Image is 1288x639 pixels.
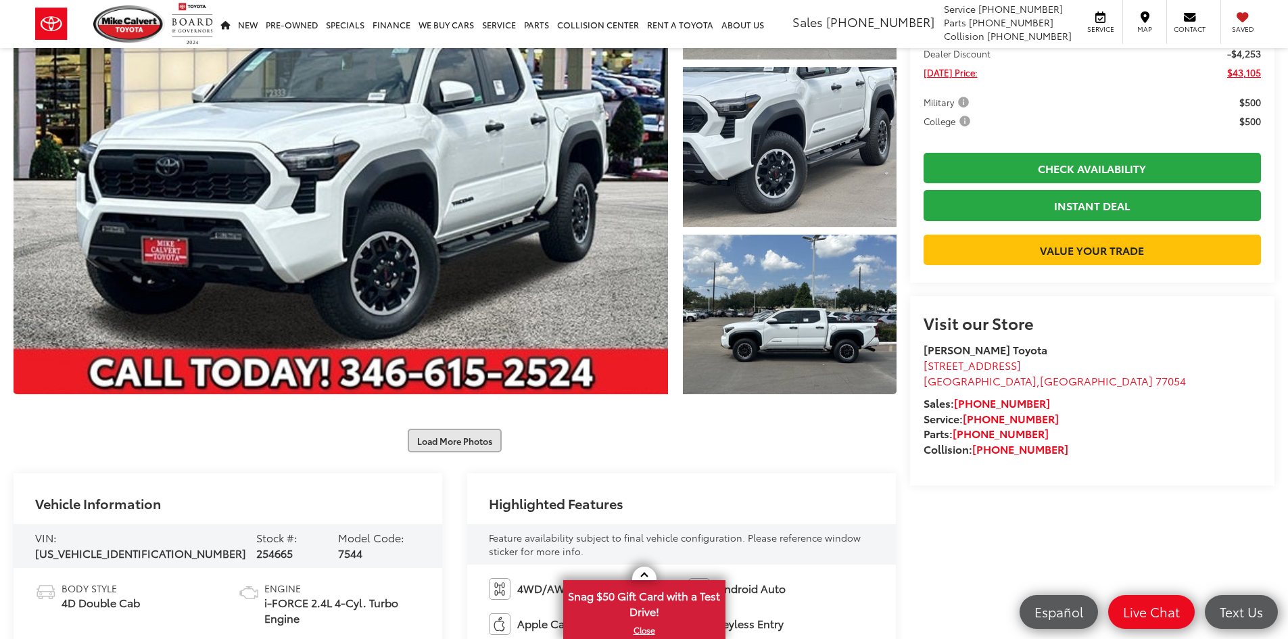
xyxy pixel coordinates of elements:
span: Parts [944,16,966,29]
a: Instant Deal [924,190,1261,220]
span: Sales [792,13,823,30]
span: [GEOGRAPHIC_DATA] [924,373,1036,388]
span: 4WD/AWD [517,581,573,596]
button: College [924,114,975,128]
span: Español [1028,603,1090,620]
a: [STREET_ADDRESS] [GEOGRAPHIC_DATA],[GEOGRAPHIC_DATA] 77054 [924,357,1186,388]
span: VIN: [35,529,57,545]
span: Feature availability subject to final vehicle configuration. Please reference window sticker for ... [489,531,861,558]
a: Check Availability [924,153,1261,183]
a: [PHONE_NUMBER] [972,441,1068,456]
span: i-FORCE 2.4L 4-Cyl. Turbo Engine [264,595,421,626]
a: Expand Photo 3 [683,235,897,395]
a: Live Chat [1108,595,1195,629]
h2: Highlighted Features [489,496,623,511]
span: 7544 [338,545,362,561]
button: Load More Photos [408,429,502,452]
strong: Parts: [924,425,1049,441]
span: Snag $50 Gift Card with a Test Drive! [565,582,724,623]
span: Collision [944,29,984,43]
span: Text Us [1213,603,1270,620]
span: [STREET_ADDRESS] [924,357,1021,373]
img: Mike Calvert Toyota [93,5,165,43]
span: [PHONE_NUMBER] [969,16,1053,29]
span: $500 [1239,114,1261,128]
a: Español [1020,595,1098,629]
h2: Vehicle Information [35,496,161,511]
span: College [924,114,973,128]
span: Engine [264,582,421,595]
button: Military [924,95,974,109]
span: 254665 [256,545,293,561]
h2: Visit our Store [924,314,1261,331]
span: Model Code: [338,529,404,545]
span: Android Auto [717,581,786,596]
span: Service [944,2,976,16]
a: Value Your Trade [924,235,1261,265]
img: 2025 Toyota Tacoma TRD Off-Road [680,233,898,396]
a: [PHONE_NUMBER] [963,410,1059,426]
span: -$4,253 [1227,47,1261,60]
strong: [PERSON_NAME] Toyota [924,341,1047,357]
strong: Collision: [924,441,1068,456]
span: Stock #: [256,529,297,545]
span: , [924,373,1186,388]
span: 77054 [1155,373,1186,388]
span: Dealer Discount [924,47,991,60]
span: $500 [1239,95,1261,109]
span: Keyless Entry [717,616,784,632]
span: Contact [1174,24,1206,34]
span: [PHONE_NUMBER] [826,13,934,30]
a: [PHONE_NUMBER] [953,425,1049,441]
span: 4D Double Cab [62,595,140,611]
span: Apple CarPlay [517,616,590,632]
span: Live Chat [1116,603,1187,620]
span: [US_VEHICLE_IDENTIFICATION_NUMBER] [35,545,246,561]
span: $43,105 [1227,66,1261,79]
span: Map [1130,24,1160,34]
span: Body Style [62,582,140,595]
span: Service [1085,24,1116,34]
span: [DATE] Price: [924,66,978,79]
span: Saved [1228,24,1258,34]
img: Apple CarPlay [489,613,510,635]
img: 2025 Toyota Tacoma TRD Off-Road [680,65,898,229]
span: [PHONE_NUMBER] [978,2,1063,16]
strong: Sales: [924,395,1050,410]
a: Text Us [1205,595,1278,629]
span: Military [924,95,972,109]
a: [PHONE_NUMBER] [954,395,1050,410]
span: [PHONE_NUMBER] [987,29,1072,43]
strong: Service: [924,410,1059,426]
span: [GEOGRAPHIC_DATA] [1040,373,1153,388]
a: Expand Photo 2 [683,67,897,227]
img: 4WD/AWD [489,578,510,600]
